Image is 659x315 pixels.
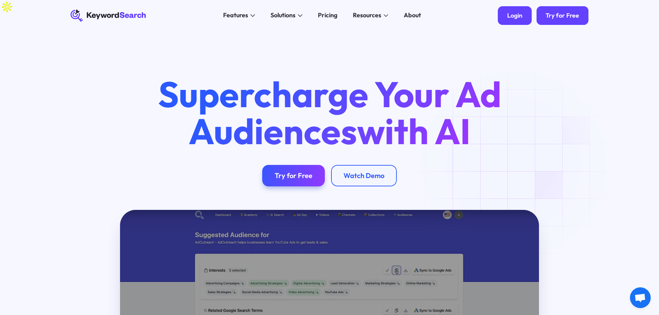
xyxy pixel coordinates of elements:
[19,40,24,46] img: tab_domain_overview_orange.svg
[69,40,74,46] img: tab_keywords_by_traffic_grey.svg
[318,11,337,20] div: Pricing
[11,11,17,17] img: logo_orange.svg
[19,11,34,17] div: v 4.0.25
[275,171,312,180] div: Try for Free
[11,18,17,24] img: website_grey.svg
[399,9,426,22] a: About
[344,171,384,180] div: Watch Demo
[313,9,342,22] a: Pricing
[404,11,421,20] div: About
[18,18,76,24] div: Domain: [DOMAIN_NAME]
[143,76,515,149] h1: Supercharge Your Ad Audiences
[76,41,117,45] div: Keywords by Traffic
[630,287,651,308] div: Open chat
[26,41,62,45] div: Domain Overview
[262,165,325,187] a: Try for Free
[223,11,248,20] div: Features
[498,6,532,25] a: Login
[357,109,470,154] span: with AI
[537,6,589,25] a: Try for Free
[546,12,579,19] div: Try for Free
[353,11,381,20] div: Resources
[507,12,522,19] div: Login
[271,11,295,20] div: Solutions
